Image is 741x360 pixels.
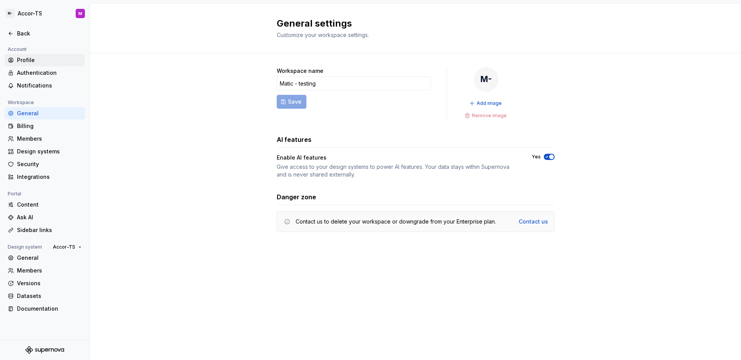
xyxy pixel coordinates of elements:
[474,67,499,92] div: M-
[17,82,82,89] div: Notifications
[17,135,82,143] div: Members
[5,290,85,302] a: Datasets
[5,211,85,224] a: Ask AI
[5,189,24,199] div: Portal
[277,67,323,75] label: Workspace name
[277,192,316,202] h3: Danger zone
[5,54,85,66] a: Profile
[5,145,85,158] a: Design systems
[5,158,85,170] a: Security
[5,27,85,40] a: Back
[17,69,82,77] div: Authentication
[5,303,85,315] a: Documentation
[5,9,15,18] div: M-
[17,30,82,37] div: Back
[5,242,45,252] div: Design system
[17,56,82,64] div: Profile
[5,67,85,79] a: Authentication
[5,98,37,107] div: Workspace
[532,154,541,160] label: Yes
[17,279,82,287] div: Versions
[17,267,82,274] div: Members
[17,160,82,168] div: Security
[2,5,88,22] button: M-Accor-TSM
[53,244,75,250] span: Accor-TS
[277,154,327,161] div: Enable AI features
[5,120,85,132] a: Billing
[5,252,85,264] a: General
[17,305,82,313] div: Documentation
[277,135,311,144] h3: AI features
[277,17,545,30] h2: General settings
[277,163,518,178] div: Give access to your design systems to power AI features. Your data stays within Supernova and is ...
[17,148,82,155] div: Design systems
[5,79,85,92] a: Notifications
[296,218,496,225] div: Contact us to delete your workspace or downgrade from your Enterprise plan.
[17,201,82,209] div: Content
[5,171,85,183] a: Integrations
[17,254,82,262] div: General
[17,173,82,181] div: Integrations
[17,292,82,300] div: Datasets
[477,100,502,106] span: Add image
[277,32,369,38] span: Customize your workspace settings.
[17,226,82,234] div: Sidebar links
[5,199,85,211] a: Content
[18,10,42,17] div: Accor-TS
[5,224,85,236] a: Sidebar links
[78,10,82,17] div: M
[467,98,505,109] button: Add image
[519,218,548,225] a: Contact us
[5,277,85,289] a: Versions
[5,45,30,54] div: Account
[5,264,85,277] a: Members
[25,346,64,354] svg: Supernova Logo
[5,107,85,119] a: General
[5,133,85,145] a: Members
[17,122,82,130] div: Billing
[17,214,82,221] div: Ask AI
[17,109,82,117] div: General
